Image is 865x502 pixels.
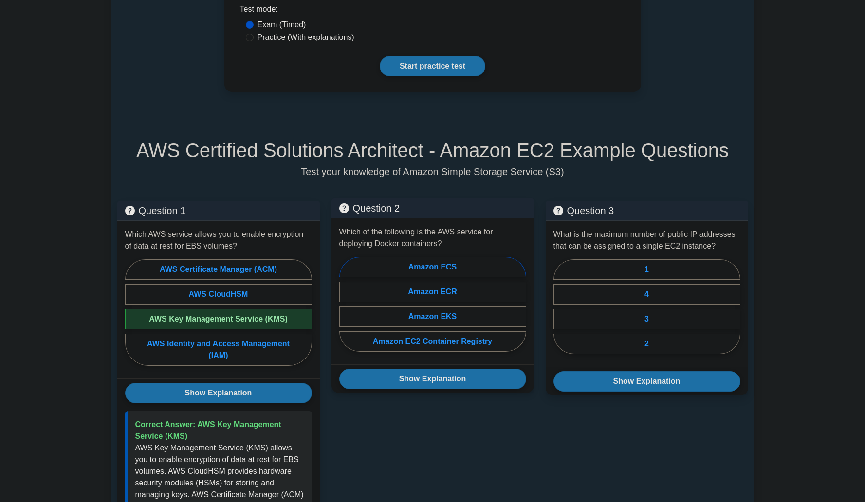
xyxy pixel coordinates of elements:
[339,257,526,277] label: Amazon ECS
[125,259,312,280] label: AWS Certificate Manager (ACM)
[380,56,485,76] a: Start practice test
[339,202,526,214] h5: Question 2
[125,284,312,305] label: AWS CloudHSM
[125,334,312,366] label: AWS Identity and Access Management (IAM)
[125,383,312,403] button: Show Explanation
[553,284,740,305] label: 4
[553,205,740,216] h5: Question 3
[339,226,526,250] p: Which of the following is the AWS service for deploying Docker containers?
[553,371,740,392] button: Show Explanation
[125,309,312,329] label: AWS Key Management Service (KMS)
[258,32,354,43] label: Practice (With explanations)
[553,309,740,329] label: 3
[125,229,312,252] p: Which AWS service allows you to enable encryption of data at rest for EBS volumes?
[339,369,526,389] button: Show Explanation
[117,139,748,162] h5: AWS Certified Solutions Architect - Amazon EC2 Example Questions
[117,166,748,178] p: Test your knowledge of Amazon Simple Storage Service (S3)
[553,229,740,252] p: What is the maximum number of public IP addresses that can be assigned to a single EC2 instance?
[125,205,312,216] h5: Question 1
[339,331,526,352] label: Amazon EC2 Container Registry
[240,3,626,19] div: Test mode:
[258,19,306,31] label: Exam (Timed)
[339,306,526,327] label: Amazon EKS
[339,282,526,302] label: Amazon ECR
[553,334,740,354] label: 2
[135,420,281,440] span: Correct Answer: AWS Key Management Service (KMS)
[553,259,740,280] label: 1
